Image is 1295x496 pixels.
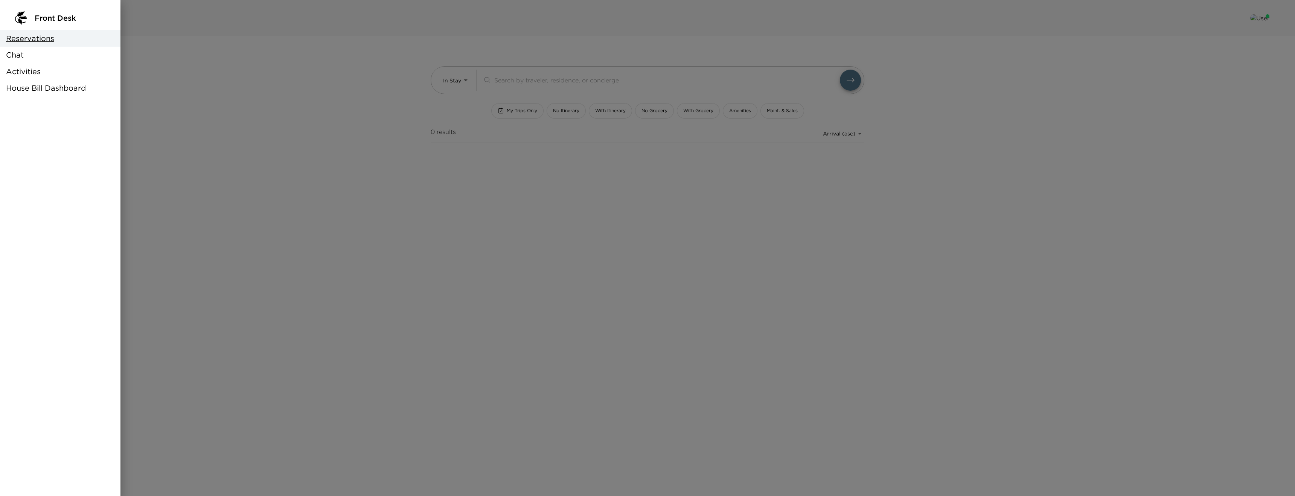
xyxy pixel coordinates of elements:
span: House Bill Dashboard [6,83,86,93]
span: Reservations [6,33,54,44]
span: Activities [6,66,41,77]
img: logo [12,9,30,27]
span: Front Desk [35,13,76,23]
span: Chat [6,50,24,60]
